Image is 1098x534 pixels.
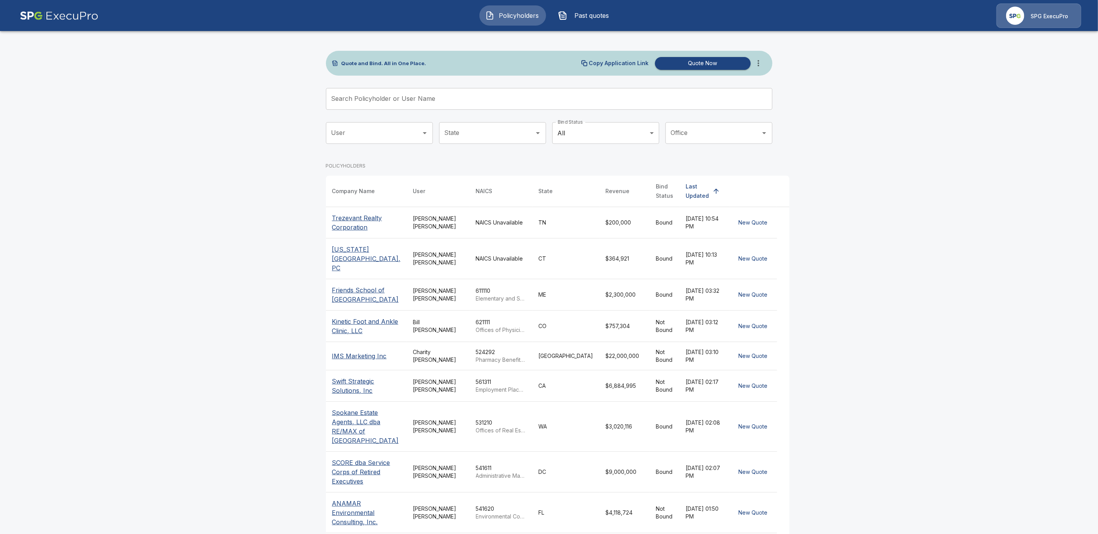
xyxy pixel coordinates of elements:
[680,207,729,238] td: [DATE] 10:54 PM
[736,216,771,230] button: New Quote
[686,182,709,200] div: Last Updated
[650,207,680,238] td: Bound
[332,377,401,395] p: Swift Strategic Solutions, Inc
[736,420,771,434] button: New Quote
[650,370,680,402] td: Not Bound
[736,319,771,334] button: New Quote
[413,215,464,230] div: [PERSON_NAME] [PERSON_NAME]
[680,238,729,279] td: [DATE] 10:13 PM
[479,5,546,26] a: Policyholders IconPolicyholders
[326,162,366,169] p: POLICYHOLDERS
[476,318,526,334] div: 621111
[736,506,771,520] button: New Quote
[476,295,526,302] p: Elementary and Secondary Schools
[533,342,600,370] td: [GEOGRAPHIC_DATA]
[413,318,464,334] div: Bill [PERSON_NAME]
[600,370,650,402] td: $6,884,995
[652,57,751,70] a: Quote Now
[680,342,729,370] td: [DATE] 03:10 PM
[485,11,495,20] img: Policyholders Icon
[413,287,464,302] div: [PERSON_NAME] [PERSON_NAME]
[332,317,401,335] p: Kinetic Foot and Ankle Clinic, LLC
[413,464,464,480] div: [PERSON_NAME] [PERSON_NAME]
[600,207,650,238] td: $200,000
[539,187,553,196] div: State
[533,207,600,238] td: TN
[533,279,600,311] td: ME
[332,213,401,232] p: Trezevant Realty Corporation
[476,378,526,394] div: 561311
[736,465,771,479] button: New Quote
[533,370,600,402] td: CA
[650,493,680,533] td: Not Bound
[736,349,771,363] button: New Quote
[470,207,533,238] td: NAICS Unavailable
[650,176,680,207] th: Bind Status
[476,326,526,334] p: Offices of Physicians (except Mental Health Specialists)
[736,288,771,302] button: New Quote
[1006,7,1024,25] img: Agency Icon
[680,402,729,452] td: [DATE] 02:08 PM
[533,311,600,342] td: CO
[533,238,600,279] td: CT
[413,505,464,520] div: [PERSON_NAME] [PERSON_NAME]
[996,3,1081,28] a: Agency IconSPG ExecuPro
[476,427,526,434] p: Offices of Real Estate Agents and Brokers
[600,452,650,493] td: $9,000,000
[680,493,729,533] td: [DATE] 01:50 PM
[600,342,650,370] td: $22,000,000
[533,128,543,138] button: Open
[332,499,401,527] p: ANAMAR Environmental Consulting, Inc.
[600,402,650,452] td: $3,020,116
[332,187,375,196] div: Company Name
[600,493,650,533] td: $4,118,724
[413,419,464,434] div: [PERSON_NAME] [PERSON_NAME]
[655,57,751,70] button: Quote Now
[533,402,600,452] td: WA
[751,55,766,71] button: more
[470,238,533,279] td: NAICS Unavailable
[558,119,583,125] label: Bind Status
[680,452,729,493] td: [DATE] 02:07 PM
[332,285,401,304] p: Friends School of [GEOGRAPHIC_DATA]
[600,311,650,342] td: $757,304
[552,5,619,26] button: Past quotes IconPast quotes
[476,505,526,520] div: 541620
[413,187,426,196] div: User
[476,472,526,480] p: Administrative Management and General Management Consulting Services
[680,370,729,402] td: [DATE] 02:17 PM
[419,128,430,138] button: Open
[413,251,464,266] div: [PERSON_NAME] [PERSON_NAME]
[476,287,526,302] div: 611110
[680,279,729,311] td: [DATE] 03:32 PM
[552,122,659,144] div: All
[476,513,526,520] p: Environmental Consulting Services
[606,187,630,196] div: Revenue
[476,187,493,196] div: NAICS
[341,61,426,66] p: Quote and Bind. All in One Place.
[476,464,526,480] div: 541611
[600,238,650,279] td: $364,921
[650,402,680,452] td: Bound
[476,386,526,394] p: Employment Placement Agencies
[476,348,526,364] div: 524292
[476,419,526,434] div: 531210
[20,3,98,28] img: AA Logo
[650,238,680,279] td: Bound
[589,60,649,66] p: Copy Application Link
[533,452,600,493] td: DC
[558,11,567,20] img: Past quotes Icon
[332,245,401,273] p: [US_STATE][GEOGRAPHIC_DATA], PC
[332,458,401,486] p: SCORE dba Service Corps of Retired Executives
[680,311,729,342] td: [DATE] 03:12 PM
[1031,12,1068,20] p: SPG ExecuPro
[476,356,526,364] p: Pharmacy Benefit Management and Other Third Party Administration of Insurance and Pension Funds
[650,311,680,342] td: Not Bound
[413,348,464,364] div: Charity [PERSON_NAME]
[533,493,600,533] td: FL
[332,408,401,445] p: Spokane Estate Agents, LLC dba RE/MAX of [GEOGRAPHIC_DATA]
[650,452,680,493] td: Bound
[498,11,540,20] span: Policyholders
[571,11,613,20] span: Past quotes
